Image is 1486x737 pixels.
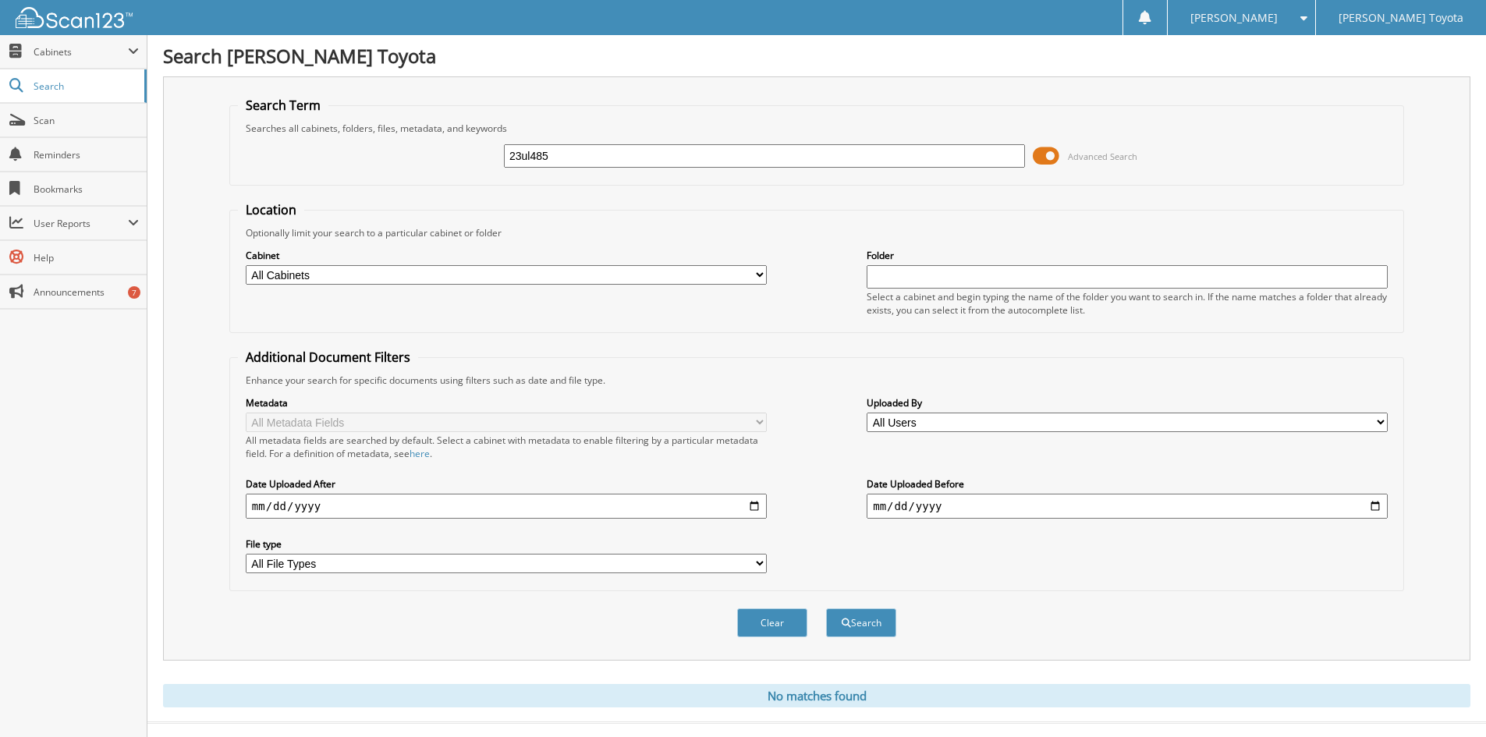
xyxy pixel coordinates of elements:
span: Scan [34,114,139,127]
label: File type [246,537,767,551]
span: Search [34,80,137,93]
span: [PERSON_NAME] [1190,13,1278,23]
label: Date Uploaded After [246,477,767,491]
input: start [246,494,767,519]
legend: Location [238,201,304,218]
a: here [410,447,430,460]
label: Metadata [246,396,767,409]
button: Search [826,608,896,637]
legend: Additional Document Filters [238,349,418,366]
h1: Search [PERSON_NAME] Toyota [163,43,1470,69]
div: All metadata fields are searched by default. Select a cabinet with metadata to enable filtering b... [246,434,767,460]
legend: Search Term [238,97,328,114]
div: Select a cabinet and begin typing the name of the folder you want to search in. If the name match... [867,290,1388,317]
button: Clear [737,608,807,637]
span: Cabinets [34,45,128,58]
label: Cabinet [246,249,767,262]
label: Folder [867,249,1388,262]
span: Help [34,251,139,264]
span: [PERSON_NAME] Toyota [1339,13,1463,23]
div: Enhance your search for specific documents using filters such as date and file type. [238,374,1396,387]
span: Bookmarks [34,182,139,196]
label: Date Uploaded Before [867,477,1388,491]
div: No matches found [163,684,1470,707]
span: User Reports [34,217,128,230]
div: Searches all cabinets, folders, files, metadata, and keywords [238,122,1396,135]
div: 7 [128,286,140,299]
img: scan123-logo-white.svg [16,7,133,28]
span: Reminders [34,148,139,161]
span: Advanced Search [1068,151,1137,162]
label: Uploaded By [867,396,1388,409]
span: Announcements [34,285,139,299]
input: end [867,494,1388,519]
div: Optionally limit your search to a particular cabinet or folder [238,226,1396,239]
